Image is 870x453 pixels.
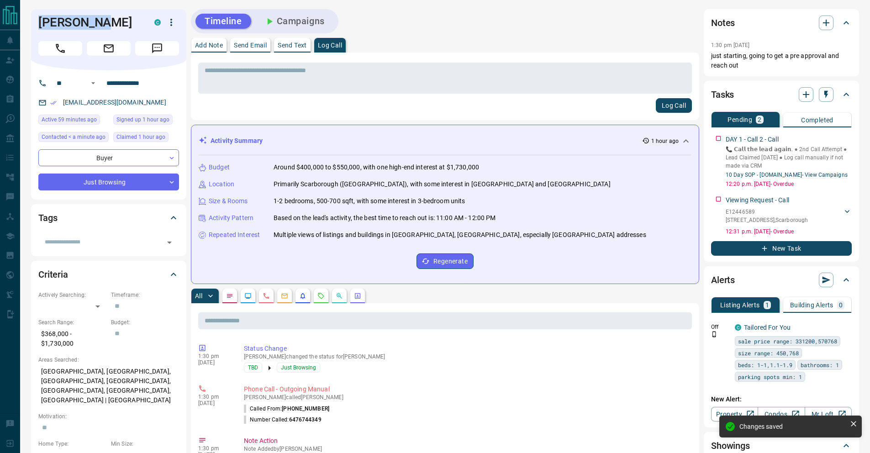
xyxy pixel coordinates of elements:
button: Open [88,78,99,89]
p: Motivation: [38,412,179,421]
span: Message [135,41,179,56]
span: bathrooms: 1 [801,360,839,369]
button: Regenerate [417,253,474,269]
p: Home Type: [38,440,106,448]
p: 12:20 p.m. [DATE] - Overdue [726,180,852,188]
p: Log Call [318,42,342,48]
p: [STREET_ADDRESS] , Scarborough [726,216,808,224]
button: Open [163,236,176,249]
p: Phone Call - Outgoing Manual [244,385,688,394]
p: 1:30 pm [198,394,230,400]
p: Areas Searched: [38,356,179,364]
p: 1:30 pm [DATE] [711,42,750,48]
p: Completed [801,117,833,123]
p: Listing Alerts [720,302,760,308]
span: TBD [248,363,258,372]
svg: Email Verified [50,100,57,106]
div: Criteria [38,263,179,285]
p: Primarily Scarborough ([GEOGRAPHIC_DATA]), with some interest in [GEOGRAPHIC_DATA] and [GEOGRAPHI... [274,179,611,189]
p: Add Note [195,42,223,48]
button: Campaigns [255,14,334,29]
svg: Notes [226,292,233,300]
h2: Notes [711,16,735,30]
svg: Emails [281,292,288,300]
p: Actively Searching: [38,291,106,299]
p: 1:30 pm [198,353,230,359]
button: New Task [711,241,852,256]
h1: [PERSON_NAME] [38,15,141,30]
div: Changes saved [739,423,846,430]
div: Wed Oct 15 2025 [113,115,179,127]
p: [GEOGRAPHIC_DATA], [GEOGRAPHIC_DATA], [GEOGRAPHIC_DATA], [GEOGRAPHIC_DATA], [GEOGRAPHIC_DATA], [G... [38,364,179,408]
p: Note Action [244,436,688,446]
h2: Tags [38,211,57,225]
span: size range: 450,768 [738,348,799,358]
p: Activity Pattern [209,213,253,223]
p: Size & Rooms [209,196,248,206]
span: parking spots min: 1 [738,372,802,381]
div: condos.ca [735,324,741,331]
p: Around $400,000 to $550,000, with one high-end interest at $1,730,000 [274,163,479,172]
span: Signed up 1 hour ago [116,115,169,124]
p: 1-2 bedrooms, 500-700 sqft, with some interest in 3-bedroom units [274,196,465,206]
div: Tags [38,207,179,229]
p: [DATE] [198,359,230,366]
a: [EMAIL_ADDRESS][DOMAIN_NAME] [63,99,166,106]
span: beds: 1-1,1.1-1.9 [738,360,792,369]
svg: Opportunities [336,292,343,300]
p: [PERSON_NAME] changed the status for [PERSON_NAME] [244,353,688,360]
h2: Tasks [711,87,734,102]
svg: Calls [263,292,270,300]
div: Just Browsing [38,174,179,190]
svg: Agent Actions [354,292,361,300]
p: Min Size: [111,440,179,448]
span: Just Browsing [281,363,316,372]
p: Activity Summary [211,136,263,146]
svg: Requests [317,292,325,300]
p: All [195,293,202,299]
a: Mr.Loft [805,407,852,421]
p: 1:30 pm [198,445,230,452]
div: condos.ca [154,19,161,26]
p: Timeframe: [111,291,179,299]
p: Budget: [111,318,179,327]
h2: Criteria [38,267,68,282]
p: Repeated Interest [209,230,260,240]
span: Claimed 1 hour ago [116,132,165,142]
div: E12446589[STREET_ADDRESS],Scarborough [726,206,852,226]
p: Budget [209,163,230,172]
svg: Lead Browsing Activity [244,292,252,300]
span: 6476744349 [289,416,322,423]
p: Note Added by [PERSON_NAME] [244,446,688,452]
p: 2 [758,116,761,123]
button: Log Call [656,98,692,113]
p: DAY 1 - Call 2 - Call [726,135,779,144]
div: Buyer [38,149,179,166]
button: Timeline [195,14,251,29]
p: E12446589 [726,208,808,216]
span: Active 59 minutes ago [42,115,97,124]
span: [PHONE_NUMBER] [282,406,329,412]
span: sale price range: 331200,570768 [738,337,837,346]
a: Tailored For You [744,324,791,331]
p: Send Text [278,42,307,48]
p: New Alert: [711,395,852,404]
p: 12:31 p.m. [DATE] - Overdue [726,227,852,236]
p: Send Email [234,42,267,48]
p: Off [711,323,729,331]
div: Wed Oct 15 2025 [38,132,109,145]
a: 10 Day SOP - [DOMAIN_NAME]- View Campaigns [726,172,848,178]
div: Wed Oct 15 2025 [113,132,179,145]
p: $368,000 - $1,730,000 [38,327,106,351]
p: Multiple views of listings and buildings in [GEOGRAPHIC_DATA], [GEOGRAPHIC_DATA], especially [GEO... [274,230,646,240]
a: Condos [758,407,805,421]
p: 1 [765,302,769,308]
div: Tasks [711,84,852,105]
p: Location [209,179,234,189]
p: just starting, going to get a pre approval and reach out [711,51,852,70]
span: Contacted < a minute ago [42,132,105,142]
p: [PERSON_NAME] called [PERSON_NAME] [244,394,688,400]
p: Called From: [244,405,329,413]
p: Building Alerts [790,302,833,308]
p: Status Change [244,344,688,353]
